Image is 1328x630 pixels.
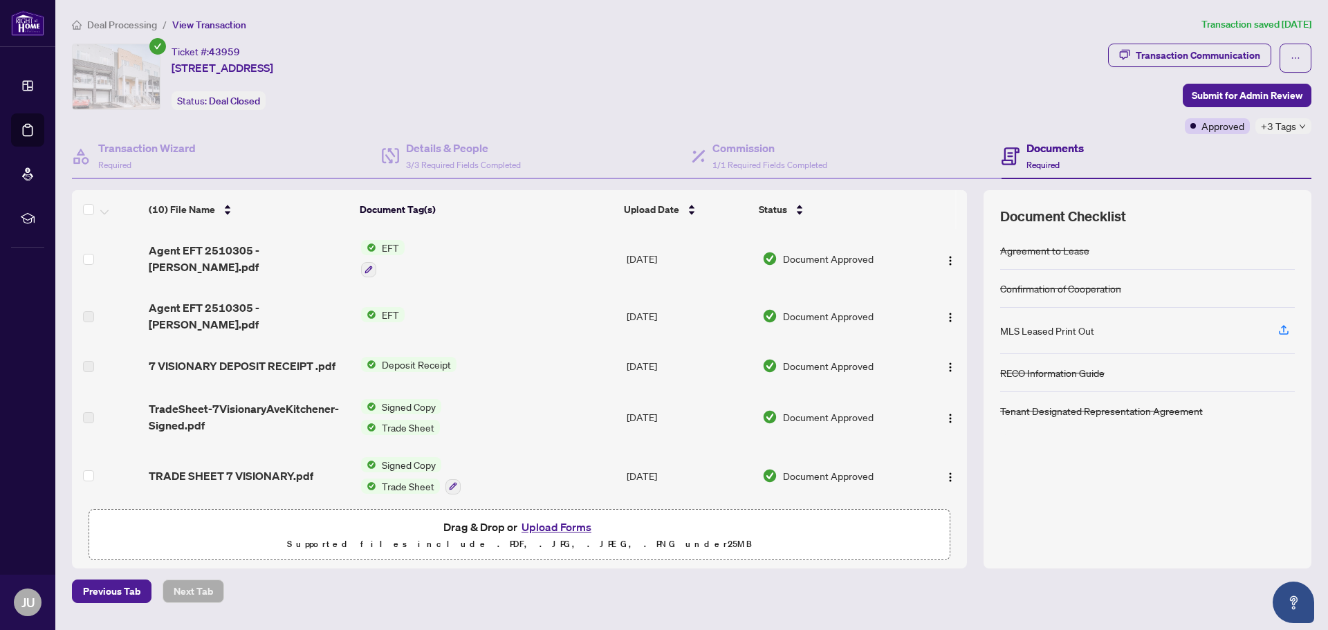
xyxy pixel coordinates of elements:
[1299,123,1306,130] span: down
[753,190,916,229] th: Status
[361,357,456,372] button: Status IconDeposit Receipt
[945,472,956,483] img: Logo
[361,240,405,277] button: Status IconEFT
[376,357,456,372] span: Deposit Receipt
[762,358,777,373] img: Document Status
[1201,17,1311,33] article: Transaction saved [DATE]
[163,17,167,33] li: /
[11,10,44,36] img: logo
[939,355,961,377] button: Logo
[621,388,756,446] td: [DATE]
[376,420,440,435] span: Trade Sheet
[621,288,756,344] td: [DATE]
[163,580,224,603] button: Next Tab
[376,240,405,255] span: EFT
[209,95,260,107] span: Deal Closed
[149,400,350,434] span: TradeSheet-7VisionaryAveKitchener-Signed.pdf
[21,593,35,612] span: JU
[149,242,350,275] span: Agent EFT 2510305 - [PERSON_NAME].pdf
[762,251,777,266] img: Document Status
[1026,160,1060,170] span: Required
[762,468,777,483] img: Document Status
[172,19,246,31] span: View Transaction
[1201,118,1244,133] span: Approved
[1183,84,1311,107] button: Submit for Admin Review
[1000,207,1126,226] span: Document Checklist
[361,307,405,322] button: Status IconEFT
[939,406,961,428] button: Logo
[945,255,956,266] img: Logo
[783,358,874,373] span: Document Approved
[1273,582,1314,623] button: Open asap
[443,518,596,536] span: Drag & Drop or
[376,399,441,414] span: Signed Copy
[517,518,596,536] button: Upload Forms
[712,140,827,156] h4: Commission
[361,457,376,472] img: Status Icon
[1108,44,1271,67] button: Transaction Communication
[87,19,157,31] span: Deal Processing
[1291,53,1300,63] span: ellipsis
[172,44,240,59] div: Ticket #:
[783,409,874,425] span: Document Approved
[172,59,273,76] span: [STREET_ADDRESS]
[73,44,160,109] img: IMG-X12143078_1.jpg
[149,38,166,55] span: check-circle
[624,202,679,217] span: Upload Date
[712,160,827,170] span: 1/1 Required Fields Completed
[376,479,440,494] span: Trade Sheet
[149,467,313,484] span: TRADE SHEET 7 VISIONARY.pdf
[783,308,874,324] span: Document Approved
[1192,84,1302,106] span: Submit for Admin Review
[762,308,777,324] img: Document Status
[149,358,335,374] span: 7 VISIONARY DEPOSIT RECEIPT .pdf
[939,305,961,327] button: Logo
[1000,403,1203,418] div: Tenant Designated Representation Agreement
[783,251,874,266] span: Document Approved
[621,344,756,388] td: [DATE]
[406,140,521,156] h4: Details & People
[621,446,756,506] td: [DATE]
[1000,365,1105,380] div: RECO Information Guide
[98,160,131,170] span: Required
[618,190,753,229] th: Upload Date
[98,140,196,156] h4: Transaction Wizard
[149,202,215,217] span: (10) File Name
[361,457,461,494] button: Status IconSigned CopyStatus IconTrade Sheet
[1000,243,1089,258] div: Agreement to Lease
[762,409,777,425] img: Document Status
[89,510,950,561] span: Drag & Drop orUpload FormsSupported files include .PDF, .JPG, .JPEG, .PNG under25MB
[209,46,240,58] span: 43959
[361,240,376,255] img: Status Icon
[376,457,441,472] span: Signed Copy
[1136,44,1260,66] div: Transaction Communication
[406,160,521,170] span: 3/3 Required Fields Completed
[361,479,376,494] img: Status Icon
[945,413,956,424] img: Logo
[361,399,445,435] button: Status IconSigned CopyStatus IconTrade Sheet
[72,20,82,30] span: home
[98,536,941,553] p: Supported files include .PDF, .JPG, .JPEG, .PNG under 25 MB
[361,420,376,435] img: Status Icon
[783,468,874,483] span: Document Approved
[939,248,961,270] button: Logo
[945,312,956,323] img: Logo
[1026,140,1084,156] h4: Documents
[72,580,151,603] button: Previous Tab
[1261,118,1296,134] span: +3 Tags
[361,357,376,372] img: Status Icon
[759,202,787,217] span: Status
[172,91,266,110] div: Status:
[361,399,376,414] img: Status Icon
[83,580,140,602] span: Previous Tab
[354,190,618,229] th: Document Tag(s)
[149,299,350,333] span: Agent EFT 2510305 - [PERSON_NAME].pdf
[143,190,355,229] th: (10) File Name
[621,229,756,288] td: [DATE]
[1000,281,1121,296] div: Confirmation of Cooperation
[1000,323,1094,338] div: MLS Leased Print Out
[939,465,961,487] button: Logo
[361,307,376,322] img: Status Icon
[945,362,956,373] img: Logo
[376,307,405,322] span: EFT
